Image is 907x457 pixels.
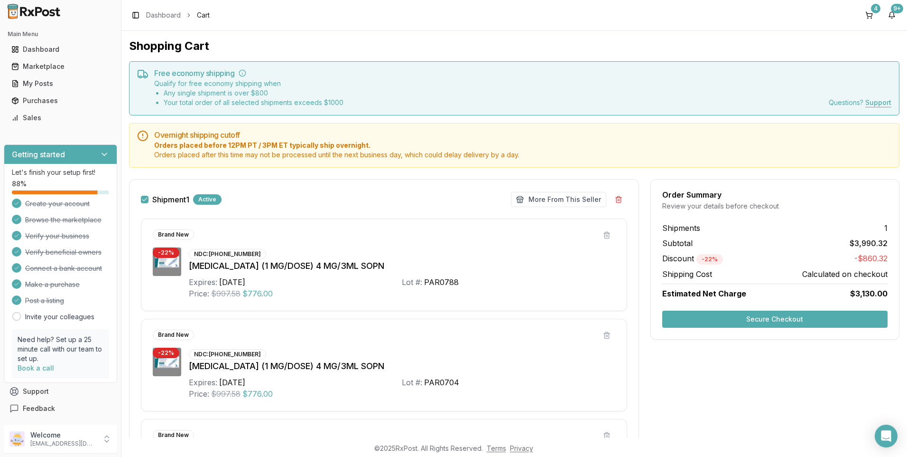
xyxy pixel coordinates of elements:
[18,364,54,372] a: Book a call
[11,62,110,71] div: Marketplace
[8,30,113,38] h2: Main Menu
[4,400,117,417] button: Feedback
[884,222,888,234] span: 1
[153,348,179,358] div: - 22 %
[154,131,891,139] h5: Overnight shipping cutoff
[25,264,102,273] span: Connect a bank account
[146,10,181,20] a: Dashboard
[164,98,343,107] li: Your total order of all selected shipments exceeds $ 1000
[850,238,888,249] span: $3,990.32
[189,360,615,373] div: [MEDICAL_DATA] (1 MG/DOSE) 4 MG/3ML SOPN
[11,45,110,54] div: Dashboard
[219,377,245,388] div: [DATE]
[854,253,888,265] span: -$860.32
[193,194,222,205] div: Active
[23,404,55,413] span: Feedback
[8,58,113,75] a: Marketplace
[12,149,65,160] h3: Getting started
[12,168,109,177] p: Let's finish your setup first!
[189,259,615,273] div: [MEDICAL_DATA] (1 MG/DOSE) 4 MG/3ML SOPN
[4,42,117,57] button: Dashboard
[25,215,102,225] span: Browse the marketplace
[9,431,25,447] img: User avatar
[875,425,898,447] div: Open Intercom Messenger
[11,113,110,123] div: Sales
[4,93,117,108] button: Purchases
[153,229,194,240] div: Brand New
[242,388,273,400] span: $776.00
[25,280,80,289] span: Make a purchase
[4,59,117,74] button: Marketplace
[189,276,217,288] div: Expires:
[189,377,217,388] div: Expires:
[8,41,113,58] a: Dashboard
[8,92,113,109] a: Purchases
[153,348,181,376] img: Ozempic (1 MG/DOSE) 4 MG/3ML SOPN
[153,248,181,276] img: Ozempic (1 MG/DOSE) 4 MG/3ML SOPN
[18,335,103,363] p: Need help? Set up a 25 minute call with our team to set up.
[153,248,179,258] div: - 22 %
[25,312,94,322] a: Invite your colleagues
[25,296,64,305] span: Post a listing
[12,179,27,189] span: 88 %
[510,444,533,452] a: Privacy
[696,254,723,265] div: - 22 %
[802,268,888,280] span: Calculated on checkout
[8,75,113,92] a: My Posts
[11,96,110,105] div: Purchases
[424,276,459,288] div: PAR0788
[4,76,117,91] button: My Posts
[242,288,273,299] span: $776.00
[662,311,888,328] button: Secure Checkout
[884,8,899,23] button: 9+
[8,109,113,126] a: Sales
[402,377,422,388] div: Lot #:
[154,69,891,77] h5: Free economy shipping
[662,191,888,199] div: Order Summary
[662,254,723,263] span: Discount
[153,330,194,340] div: Brand New
[146,10,210,20] nav: breadcrumb
[189,249,266,259] div: NDC: [PHONE_NUMBER]
[25,231,89,241] span: Verify your business
[662,222,700,234] span: Shipments
[153,430,194,440] div: Brand New
[4,110,117,125] button: Sales
[662,201,888,211] div: Review your details before checkout
[152,196,189,203] label: Shipment 1
[4,4,65,19] img: RxPost Logo
[129,38,899,54] h1: Shopping Cart
[662,238,693,249] span: Subtotal
[189,288,209,299] div: Price:
[211,388,241,400] span: $997.58
[189,388,209,400] div: Price:
[154,150,891,160] span: Orders placed after this time may not be processed until the next business day, which could delay...
[211,288,241,299] span: $997.58
[11,79,110,88] div: My Posts
[30,440,96,447] p: [EMAIL_ADDRESS][DOMAIN_NAME]
[4,383,117,400] button: Support
[511,192,606,207] button: More From This Seller
[487,444,506,452] a: Terms
[424,377,459,388] div: PAR0704
[164,88,343,98] li: Any single shipment is over $ 800
[662,268,712,280] span: Shipping Cost
[861,8,877,23] button: 4
[197,10,210,20] span: Cart
[662,289,746,298] span: Estimated Net Charge
[30,430,96,440] p: Welcome
[25,248,102,257] span: Verify beneficial owners
[871,4,880,13] div: 4
[154,79,343,107] div: Qualify for free economy shipping when
[25,199,90,209] span: Create your account
[829,98,891,107] div: Questions?
[850,288,888,299] span: $3,130.00
[402,276,422,288] div: Lot #:
[219,276,245,288] div: [DATE]
[189,349,266,360] div: NDC: [PHONE_NUMBER]
[154,141,891,150] span: Orders placed before 12PM PT / 3PM ET typically ship overnight.
[891,4,903,13] div: 9+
